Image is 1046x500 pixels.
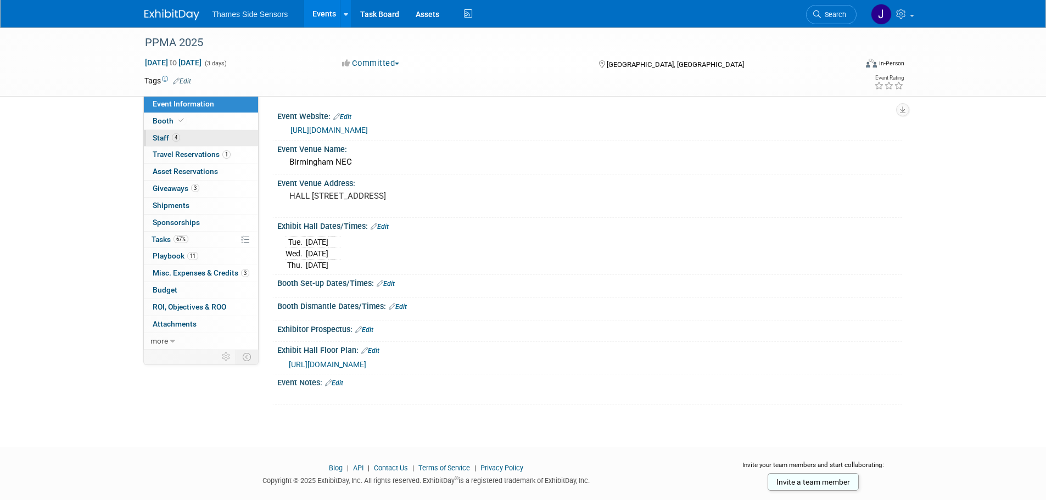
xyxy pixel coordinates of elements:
[152,235,188,244] span: Tasks
[333,113,351,121] a: Edit
[277,175,902,189] div: Event Venue Address:
[153,285,177,294] span: Budget
[150,336,168,345] span: more
[866,59,877,68] img: Format-Inperson.png
[144,215,258,231] a: Sponsorships
[174,235,188,243] span: 67%
[418,464,470,472] a: Terms of Service
[144,282,258,299] a: Budget
[144,248,258,265] a: Playbook11
[289,191,525,201] pre: HALL [STREET_ADDRESS]
[178,117,184,123] i: Booth reservation complete
[306,248,328,260] td: [DATE]
[289,360,366,369] a: [URL][DOMAIN_NAME]
[144,232,258,248] a: Tasks67%
[153,251,198,260] span: Playbook
[286,260,306,271] td: Thu.
[353,464,363,472] a: API
[144,316,258,333] a: Attachments
[172,133,180,142] span: 4
[144,198,258,214] a: Shipments
[286,248,306,260] td: Wed.
[455,475,458,481] sup: ®
[344,464,351,472] span: |
[191,184,199,192] span: 3
[187,252,198,260] span: 11
[338,58,404,69] button: Committed
[277,342,902,356] div: Exhibit Hall Floor Plan:
[290,126,368,134] a: [URL][DOMAIN_NAME]
[212,10,288,19] span: Thames Side Sensors
[144,473,709,486] div: Copyright © 2025 ExhibitDay, Inc. All rights reserved. ExhibitDay is a registered trademark of Ex...
[153,184,199,193] span: Giveaways
[377,280,395,288] a: Edit
[204,60,227,67] span: (3 days)
[286,237,306,248] td: Tue.
[217,350,236,364] td: Personalize Event Tab Strip
[144,130,258,147] a: Staff4
[277,141,902,155] div: Event Venue Name:
[874,75,904,81] div: Event Rating
[144,299,258,316] a: ROI, Objectives & ROO
[153,319,197,328] span: Attachments
[153,268,249,277] span: Misc. Expenses & Credits
[144,147,258,163] a: Travel Reservations1
[410,464,417,472] span: |
[355,326,373,334] a: Edit
[277,108,902,122] div: Event Website:
[768,473,859,491] a: Invite a team member
[153,218,200,227] span: Sponsorships
[325,379,343,387] a: Edit
[236,350,258,364] td: Toggle Event Tabs
[389,303,407,311] a: Edit
[277,374,902,389] div: Event Notes:
[725,460,902,477] div: Invite your team members and start collaborating:
[153,133,180,142] span: Staff
[374,464,408,472] a: Contact Us
[144,9,199,20] img: ExhibitDay
[144,333,258,350] a: more
[144,265,258,282] a: Misc. Expenses & Credits3
[144,75,191,86] td: Tags
[607,60,744,69] span: [GEOGRAPHIC_DATA], [GEOGRAPHIC_DATA]
[173,77,191,85] a: Edit
[277,275,902,289] div: Booth Set-up Dates/Times:
[144,113,258,130] a: Booth
[821,10,846,19] span: Search
[153,99,214,108] span: Event Information
[153,302,226,311] span: ROI, Objectives & ROO
[871,4,892,25] img: James Netherway
[329,464,343,472] a: Blog
[361,347,379,355] a: Edit
[277,298,902,312] div: Booth Dismantle Dates/Times:
[144,181,258,197] a: Giveaways3
[144,58,202,68] span: [DATE] [DATE]
[306,260,328,271] td: [DATE]
[153,116,186,125] span: Booth
[141,33,840,53] div: PPMA 2025
[277,218,902,232] div: Exhibit Hall Dates/Times:
[472,464,479,472] span: |
[153,167,218,176] span: Asset Reservations
[153,201,189,210] span: Shipments
[144,96,258,113] a: Event Information
[480,464,523,472] a: Privacy Policy
[365,464,372,472] span: |
[241,269,249,277] span: 3
[286,154,894,171] div: Birmingham NEC
[792,57,905,74] div: Event Format
[806,5,857,24] a: Search
[277,321,902,335] div: Exhibitor Prospectus:
[371,223,389,231] a: Edit
[222,150,231,159] span: 1
[879,59,904,68] div: In-Person
[144,164,258,180] a: Asset Reservations
[306,237,328,248] td: [DATE]
[168,58,178,67] span: to
[153,150,231,159] span: Travel Reservations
